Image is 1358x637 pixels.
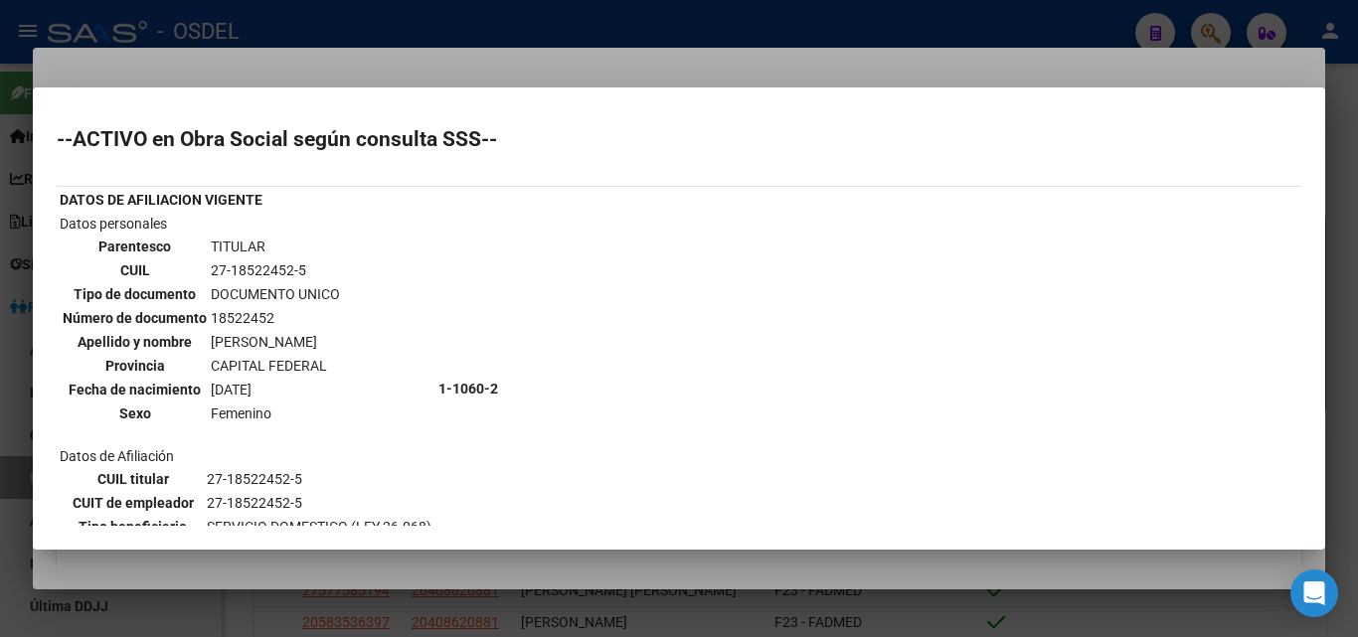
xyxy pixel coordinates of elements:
[62,379,208,400] th: Fecha de nacimiento
[210,236,341,257] td: TITULAR
[60,192,262,208] b: DATOS DE AFILIACION VIGENTE
[210,379,341,400] td: [DATE]
[62,236,208,257] th: Parentesco
[62,283,208,305] th: Tipo de documento
[62,307,208,329] th: Número de documento
[206,492,432,514] td: 27-18522452-5
[210,283,341,305] td: DOCUMENTO UNICO
[62,516,204,538] th: Tipo beneficiario
[62,468,204,490] th: CUIL titular
[62,355,208,377] th: Provincia
[210,259,341,281] td: 27-18522452-5
[210,402,341,424] td: Femenino
[206,516,432,538] td: SERVICIO DOMESTICO (LEY 26.068)
[1290,569,1338,617] div: Open Intercom Messenger
[62,402,208,424] th: Sexo
[210,307,341,329] td: 18522452
[62,492,204,514] th: CUIT de empleador
[57,129,1301,149] h2: --ACTIVO en Obra Social según consulta SSS--
[438,381,498,397] b: 1-1060-2
[62,331,208,353] th: Apellido y nombre
[59,213,435,564] td: Datos personales Datos de Afiliación
[210,355,341,377] td: CAPITAL FEDERAL
[62,259,208,281] th: CUIL
[206,468,432,490] td: 27-18522452-5
[210,331,341,353] td: [PERSON_NAME]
